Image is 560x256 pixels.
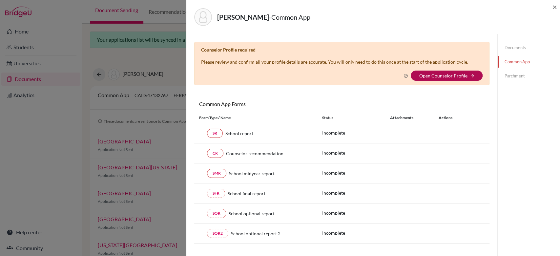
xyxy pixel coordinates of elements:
div: Status [322,115,390,121]
a: SOR2 [207,229,228,238]
strong: [PERSON_NAME] [217,13,269,21]
i: arrow_forward [470,74,474,78]
a: SOR [207,209,226,218]
button: Close [552,3,557,11]
p: Incomplete [322,209,390,216]
a: SFR [207,189,225,198]
div: Form Type / Name [194,115,317,121]
p: Incomplete [322,229,390,236]
span: - Common App [269,13,310,21]
a: Common App [498,56,560,68]
span: School optional report 2 [231,230,280,237]
a: Documents [498,42,560,53]
p: Incomplete [322,129,390,136]
a: Parchment [498,70,560,82]
span: School report [225,130,253,137]
p: Incomplete [322,169,390,176]
p: Please review and confirm all your profile details are accurate. You will only need to do this on... [201,58,468,65]
h6: Common App Forms [194,101,342,107]
span: School final report [228,190,265,197]
span: School midyear report [229,170,275,177]
button: Open Counselor Profilearrow_forward [411,71,483,81]
a: CR [207,149,223,158]
p: Incomplete [322,189,390,196]
div: Attachments [390,115,430,121]
div: Actions [430,115,471,121]
p: Incomplete [322,149,390,156]
span: School optional report [229,210,275,217]
a: SR [207,129,223,138]
span: Counselor recommendation [226,150,283,157]
b: Counselor Profile required [201,47,256,53]
a: Open Counselor Profile [419,73,467,78]
span: × [552,2,557,11]
a: SMR [207,169,226,178]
